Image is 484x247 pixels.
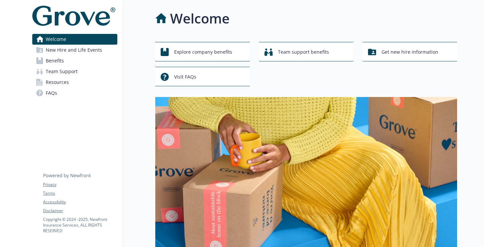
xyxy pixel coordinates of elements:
a: Team Support [32,66,117,77]
a: Disclaimer [43,208,117,214]
a: FAQs [32,88,117,98]
a: Benefits [32,55,117,66]
span: New Hire and Life Events [46,45,102,55]
span: Get new hire information [381,46,438,58]
span: Team Support [46,66,78,77]
span: Visit FAQs [174,70,196,83]
span: FAQs [46,88,57,98]
button: Get new hire information [363,42,457,61]
a: Privacy [43,182,117,188]
button: Visit FAQs [155,67,250,86]
span: Welcome [46,34,66,45]
a: New Hire and Life Events [32,45,117,55]
span: Team support benefits [278,46,329,58]
a: Accessibility [43,199,117,205]
a: Resources [32,77,117,88]
span: Benefits [46,55,64,66]
span: Explore company benefits [174,46,232,58]
h1: Welcome [170,8,230,29]
button: Explore company benefits [155,42,250,61]
span: Resources [46,77,69,88]
p: Copyright © 2024 - 2025 , Newfront Insurance Services, ALL RIGHTS RESERVED [43,216,117,234]
button: Team support benefits [259,42,354,61]
a: Welcome [32,34,117,45]
a: Terms [43,190,117,196]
